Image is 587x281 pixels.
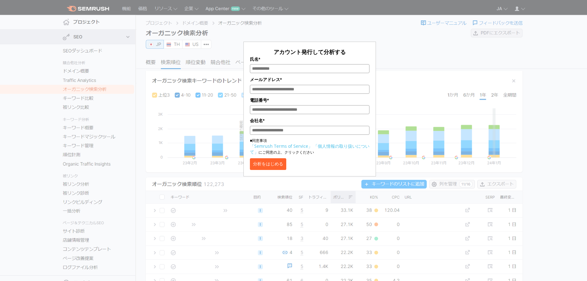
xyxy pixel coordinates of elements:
a: 「Semrush Terms of Service」 [250,143,312,149]
span: アカウント発行して分析する [274,48,346,56]
label: 電話番号* [250,97,369,104]
p: ■同意事項 にご同意の上、クリックください [250,138,369,155]
label: メールアドレス* [250,76,369,83]
button: 分析をはじめる [250,158,286,170]
a: 「個人情報の取り扱いについて」 [250,143,369,155]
